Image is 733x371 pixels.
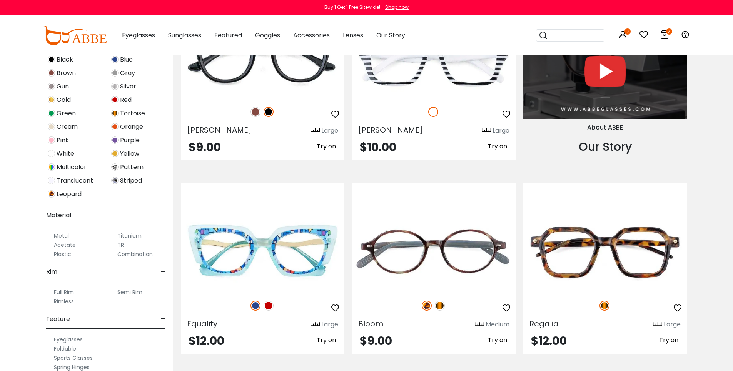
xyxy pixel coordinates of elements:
[486,335,509,345] button: Try on
[48,150,55,157] img: White
[57,176,93,185] span: Translucent
[57,68,76,78] span: Brown
[324,4,380,11] div: Buy 1 Get 1 Free Sitewide!
[48,136,55,144] img: Pink
[48,123,55,130] img: Cream
[57,190,82,199] span: Leopard
[57,82,69,91] span: Gun
[181,211,344,293] img: Blue Equality - Acetate ,Universal Bridge Fit
[54,288,74,297] label: Full Rim
[488,142,507,151] span: Try on
[422,301,432,311] img: Leopard
[523,211,687,293] img: Tortoise Regalia - Acetate ,Universal Bridge Fit
[352,211,516,293] img: Leopard Bloom - Acetate ,Universal Bridge Fit
[311,322,320,328] img: size ruler
[117,288,142,297] label: Semi Rim
[659,336,678,344] span: Try on
[160,310,165,328] span: -
[111,96,119,103] img: Red
[46,263,57,281] span: Rim
[120,149,139,158] span: Yellow
[54,240,76,250] label: Acetate
[187,318,217,329] span: Equality
[523,138,687,155] div: Our Story
[657,335,681,345] button: Try on
[57,149,74,158] span: White
[160,206,165,225] span: -
[264,301,274,311] img: Red
[486,320,509,329] div: Medium
[666,28,672,35] i: 2
[111,163,119,171] img: Pattern
[360,139,396,155] span: $10.00
[120,95,132,105] span: Red
[57,95,71,105] span: Gold
[314,335,338,345] button: Try on
[46,206,71,225] span: Material
[352,17,516,98] img: White Renee - Acetate ,Universal Bridge Fit
[111,69,119,77] img: Gray
[250,107,260,117] img: Brown
[111,177,119,184] img: Striped
[381,4,409,10] a: Shop now
[120,82,136,91] span: Silver
[117,250,153,259] label: Combination
[48,56,55,63] img: Black
[321,320,338,329] div: Large
[120,109,145,118] span: Tortoise
[54,344,76,353] label: Foldable
[111,110,119,117] img: Tortoise
[54,231,69,240] label: Metal
[523,123,687,132] div: About ABBE
[187,125,252,135] span: [PERSON_NAME]
[54,250,71,259] label: Plastic
[435,301,445,311] img: Tortoise
[54,297,74,306] label: Rimless
[385,4,409,11] div: Shop now
[360,333,392,349] span: $9.00
[214,31,242,40] span: Featured
[57,122,78,131] span: Cream
[48,83,55,90] img: Gun
[181,17,344,98] img: Black Dotti - Acetate ,Universal Bridge Fit
[48,163,55,171] img: Multicolor
[160,263,165,281] span: -
[293,31,330,40] span: Accessories
[428,107,438,117] img: White
[264,107,274,117] img: Black
[48,96,55,103] img: Gold
[48,177,55,184] img: Translucent
[117,240,124,250] label: TR
[120,122,143,131] span: Orange
[529,318,559,329] span: Regalia
[120,136,140,145] span: Purple
[54,335,83,344] label: Eyeglasses
[117,231,142,240] label: Titanium
[376,31,405,40] span: Our Story
[493,126,509,135] div: Large
[475,322,484,328] img: size ruler
[311,128,320,133] img: size ruler
[317,336,336,344] span: Try on
[314,141,338,151] button: Try on
[111,136,119,144] img: Purple
[250,301,260,311] img: Blue
[653,322,662,328] img: size ruler
[43,26,107,45] img: abbeglasses.com
[317,142,336,151] span: Try on
[48,110,55,117] img: Green
[343,31,363,40] span: Lenses
[660,32,669,40] a: 2
[120,55,133,64] span: Blue
[54,353,93,363] label: Sports Glasses
[321,126,338,135] div: Large
[255,31,280,40] span: Goggles
[48,69,55,77] img: Brown
[46,310,70,328] span: Feature
[111,83,119,90] img: Silver
[111,150,119,157] img: Yellow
